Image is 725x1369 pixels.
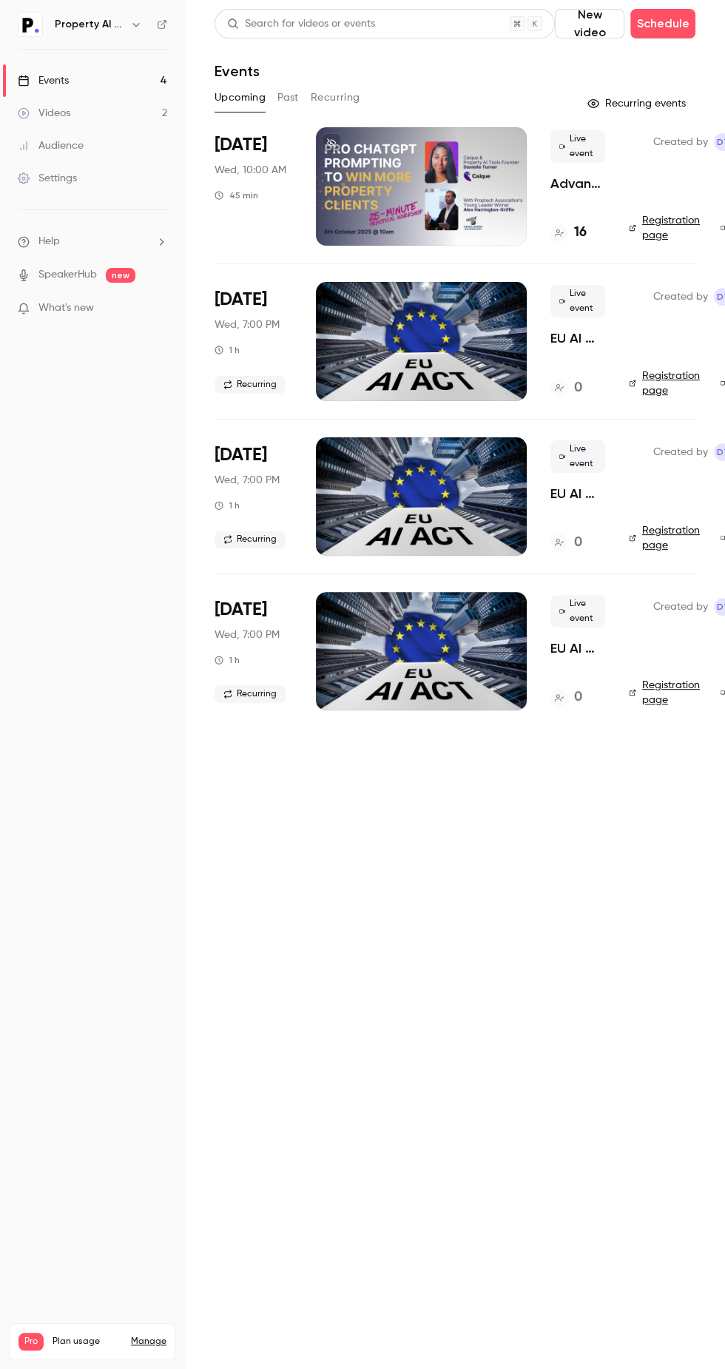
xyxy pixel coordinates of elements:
span: Help [38,234,60,249]
a: 16 [550,223,587,243]
a: Manage [131,1336,166,1348]
h4: 16 [574,223,587,243]
button: Upcoming [215,86,266,110]
div: Audience [18,138,84,153]
div: Oct 8 Wed, 10:00 AM (Europe/London) [215,127,292,246]
li: help-dropdown-opener [18,234,167,249]
div: 1 h [215,654,240,666]
span: Created by [653,133,708,151]
span: Pro [18,1333,44,1350]
span: Recurring [215,685,286,703]
div: Search for videos or events [227,16,375,32]
span: Created by [653,443,708,461]
button: Schedule [630,9,695,38]
span: [DATE] [215,133,267,157]
span: [DATE] [215,443,267,467]
div: Videos [18,106,70,121]
h6: Property AI Tools [55,17,124,32]
button: New video [555,9,624,38]
span: Recurring [215,531,286,548]
span: [DATE] [215,598,267,622]
span: Live event [550,595,605,628]
span: Wed, 7:00 PM [215,628,280,642]
button: Past [277,86,299,110]
div: Settings [18,171,77,186]
span: Live event [550,285,605,317]
h4: 0 [574,378,582,398]
div: 1 h [215,344,240,356]
a: Registration page [629,213,703,243]
h4: 0 [574,533,582,553]
button: Recurring [311,86,360,110]
span: Live event [550,440,605,473]
span: new [106,268,135,283]
a: 0 [550,687,582,707]
span: Live event [550,130,605,163]
button: Recurring events [581,92,695,115]
img: Property AI Tools [18,13,42,36]
div: 45 min [215,189,258,201]
div: Nov 26 Wed, 7:00 PM (Europe/London) [215,592,292,710]
span: Created by [653,598,708,616]
a: SpeakerHub [38,267,97,283]
span: Plan usage [53,1336,122,1348]
a: Advanced ChatGPT Prompting to Win More Clients [550,175,605,192]
span: Wed, 10:00 AM [215,163,286,178]
span: Recurring [215,376,286,394]
h1: Events [215,62,260,80]
span: Wed, 7:00 PM [215,317,280,332]
a: Registration page [629,369,703,398]
span: [DATE] [215,288,267,312]
a: EU AI Act: Compliance Essentials for Real Estate & Construction [550,485,605,502]
div: 1 h [215,499,240,511]
a: 0 [550,378,582,398]
a: EU AI Act: Compliance Essentials for Real Estate & Construction [550,329,605,347]
iframe: Noticeable Trigger [149,302,167,315]
span: What's new [38,300,94,316]
h4: 0 [574,687,582,707]
div: Oct 8 Wed, 7:00 PM (Europe/London) [215,282,292,400]
a: 0 [550,533,582,553]
a: Registration page [629,523,703,553]
div: Oct 29 Wed, 7:00 PM (Europe/London) [215,437,292,556]
a: Registration page [629,678,703,707]
div: Events [18,73,69,88]
a: EU AI Act: Compliance Essentials for Real Estate & Construction [550,639,605,657]
span: Wed, 7:00 PM [215,473,280,488]
span: Created by [653,288,708,306]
